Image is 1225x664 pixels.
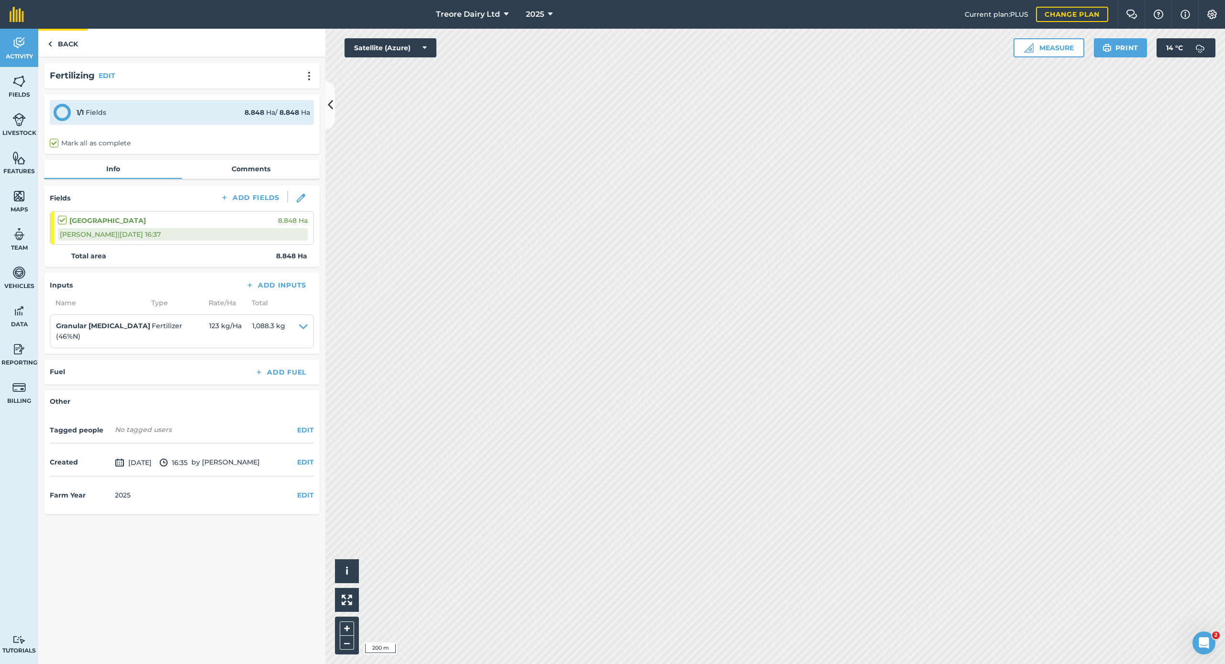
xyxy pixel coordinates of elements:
[12,342,26,356] img: svg+xml;base64,PD94bWwgdmVyc2lvbj0iMS4wIiBlbmNvZGluZz0idXRmLTgiPz4KPCEtLSBHZW5lcmF0b3I6IEFkb2JlIE...
[77,108,84,117] strong: 1 / 1
[436,9,500,20] span: Treore Dairy Ltd
[345,565,348,577] span: i
[50,449,314,476] div: by [PERSON_NAME]
[209,321,252,342] span: 123 kg / Ha
[58,228,308,241] div: [PERSON_NAME] | [DATE] 16:37
[12,380,26,395] img: svg+xml;base64,PD94bWwgdmVyc2lvbj0iMS4wIiBlbmNvZGluZz0idXRmLTgiPz4KPCEtLSBHZW5lcmF0b3I6IEFkb2JlIE...
[12,635,26,644] img: svg+xml;base64,PD94bWwgdmVyc2lvbj0iMS4wIiBlbmNvZGluZz0idXRmLTgiPz4KPCEtLSBHZW5lcmF0b3I6IEFkb2JlIE...
[56,321,152,331] h4: Granular [MEDICAL_DATA]
[50,69,95,83] h2: Fertilizing
[1102,42,1112,54] img: svg+xml;base64,PHN2ZyB4bWxucz0iaHR0cDovL3d3dy53My5vcmcvMjAwMC9zdmciIHdpZHRoPSIxOSIgaGVpZ2h0PSIyNC...
[50,193,70,203] h4: Fields
[69,215,146,226] strong: [GEOGRAPHIC_DATA]
[297,194,305,202] img: svg+xml;base64,PHN2ZyB3aWR0aD0iMTgiIGhlaWdodD0iMTgiIHZpZXdCb3g9IjAgMCAxOCAxOCIgZmlsbD0ibm9uZSIgeG...
[1212,631,1220,639] span: 2
[1191,38,1210,57] img: svg+xml;base64,PD94bWwgdmVyc2lvbj0iMS4wIiBlbmNvZGluZz0idXRmLTgiPz4KPCEtLSBHZW5lcmF0b3I6IEFkb2JlIE...
[203,298,246,308] span: Rate/ Ha
[245,107,310,118] div: Ha / Ha
[50,298,145,308] span: Name
[115,457,152,468] span: [DATE]
[1206,10,1218,19] img: A cog icon
[50,396,314,407] h4: Other
[340,636,354,650] button: –
[12,74,26,89] img: svg+xml;base64,PHN2ZyB4bWxucz0iaHR0cDovL3d3dy53My5vcmcvMjAwMC9zdmciIHdpZHRoPSI1NiIgaGVpZ2h0PSI2MC...
[12,112,26,127] img: svg+xml;base64,PD94bWwgdmVyc2lvbj0iMS4wIiBlbmNvZGluZz0idXRmLTgiPz4KPCEtLSBHZW5lcmF0b3I6IEFkb2JlIE...
[99,70,115,81] button: EDIT
[1024,43,1034,53] img: Ruler icon
[12,266,26,280] img: svg+xml;base64,PD94bWwgdmVyc2lvbj0iMS4wIiBlbmNvZGluZz0idXRmLTgiPz4KPCEtLSBHZW5lcmF0b3I6IEFkb2JlIE...
[12,189,26,203] img: svg+xml;base64,PHN2ZyB4bWxucz0iaHR0cDovL3d3dy53My5vcmcvMjAwMC9zdmciIHdpZHRoPSI1NiIgaGVpZ2h0PSI2MC...
[212,191,287,204] button: Add Fields
[1180,9,1190,20] img: svg+xml;base64,PHN2ZyB4bWxucz0iaHR0cDovL3d3dy53My5vcmcvMjAwMC9zdmciIHdpZHRoPSIxNyIgaGVpZ2h0PSIxNy...
[12,227,26,242] img: svg+xml;base64,PD94bWwgdmVyc2lvbj0iMS4wIiBlbmNvZGluZz0idXRmLTgiPz4KPCEtLSBHZW5lcmF0b3I6IEFkb2JlIE...
[12,304,26,318] img: svg+xml;base64,PD94bWwgdmVyc2lvbj0iMS4wIiBlbmNvZGluZz0idXRmLTgiPz4KPCEtLSBHZW5lcmF0b3I6IEFkb2JlIE...
[965,9,1028,20] span: Current plan : PLUS
[50,425,111,435] h4: Tagged people
[526,9,544,20] span: 2025
[50,366,65,377] h4: Fuel
[145,298,203,308] span: Type
[10,7,24,22] img: fieldmargin Logo
[1013,38,1084,57] button: Measure
[340,621,354,636] button: +
[56,321,308,342] summary: Granular [MEDICAL_DATA](46%N)Fertilizer123 kg/Ha1,088.3 kg
[297,490,314,500] button: EDIT
[1126,10,1137,19] img: Two speech bubbles overlapping with the left bubble in the forefront
[1094,38,1147,57] button: Print
[159,457,188,468] span: 16:35
[50,457,111,467] h4: Created
[297,425,314,435] button: EDIT
[44,160,182,178] a: Info
[245,108,264,117] strong: 8.848
[345,38,436,57] button: Satellite (Azure)
[159,457,168,468] img: svg+xml;base64,PD94bWwgdmVyc2lvbj0iMS4wIiBlbmNvZGluZz0idXRmLTgiPz4KPCEtLSBHZW5lcmF0b3I6IEFkb2JlIE...
[115,425,172,434] span: No tagged users
[182,160,320,178] a: Comments
[1166,38,1183,57] span: 14 ° C
[12,151,26,165] img: svg+xml;base64,PHN2ZyB4bWxucz0iaHR0cDovL3d3dy53My5vcmcvMjAwMC9zdmciIHdpZHRoPSI1NiIgaGVpZ2h0PSI2MC...
[276,251,307,261] strong: 8.848 Ha
[50,490,111,500] h4: Farm Year
[342,595,352,605] img: Four arrows, one pointing top left, one top right, one bottom right and the last bottom left
[48,38,52,50] img: svg+xml;base64,PHN2ZyB4bWxucz0iaHR0cDovL3d3dy53My5vcmcvMjAwMC9zdmciIHdpZHRoPSI5IiBoZWlnaHQ9IjI0Ii...
[115,490,131,500] div: 2025
[12,36,26,50] img: svg+xml;base64,PD94bWwgdmVyc2lvbj0iMS4wIiBlbmNvZGluZz0idXRmLTgiPz4KPCEtLSBHZW5lcmF0b3I6IEFkb2JlIE...
[152,321,209,342] span: Fertilizer
[279,108,299,117] strong: 8.848
[1153,10,1164,19] img: A question mark icon
[303,71,315,81] img: svg+xml;base64,PHN2ZyB4bWxucz0iaHR0cDovL3d3dy53My5vcmcvMjAwMC9zdmciIHdpZHRoPSIyMCIgaGVpZ2h0PSIyNC...
[278,215,308,226] span: 8.848 Ha
[238,278,314,292] button: Add Inputs
[252,321,285,342] span: 1,088.3 kg
[50,280,73,290] h4: Inputs
[77,107,106,118] div: Fields
[1157,38,1215,57] button: 14 °C
[71,251,106,261] strong: Total area
[1192,631,1215,654] iframe: Intercom live chat
[247,365,314,379] button: Add Fuel
[297,457,314,467] button: EDIT
[246,298,268,308] span: Total
[50,138,131,148] label: Mark all as complete
[115,457,124,468] img: svg+xml;base64,PD94bWwgdmVyc2lvbj0iMS4wIiBlbmNvZGluZz0idXRmLTgiPz4KPCEtLSBHZW5lcmF0b3I6IEFkb2JlIE...
[335,559,359,583] button: i
[38,29,88,57] a: Back
[56,331,152,342] p: ( 46 % N )
[1036,7,1108,22] a: Change plan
